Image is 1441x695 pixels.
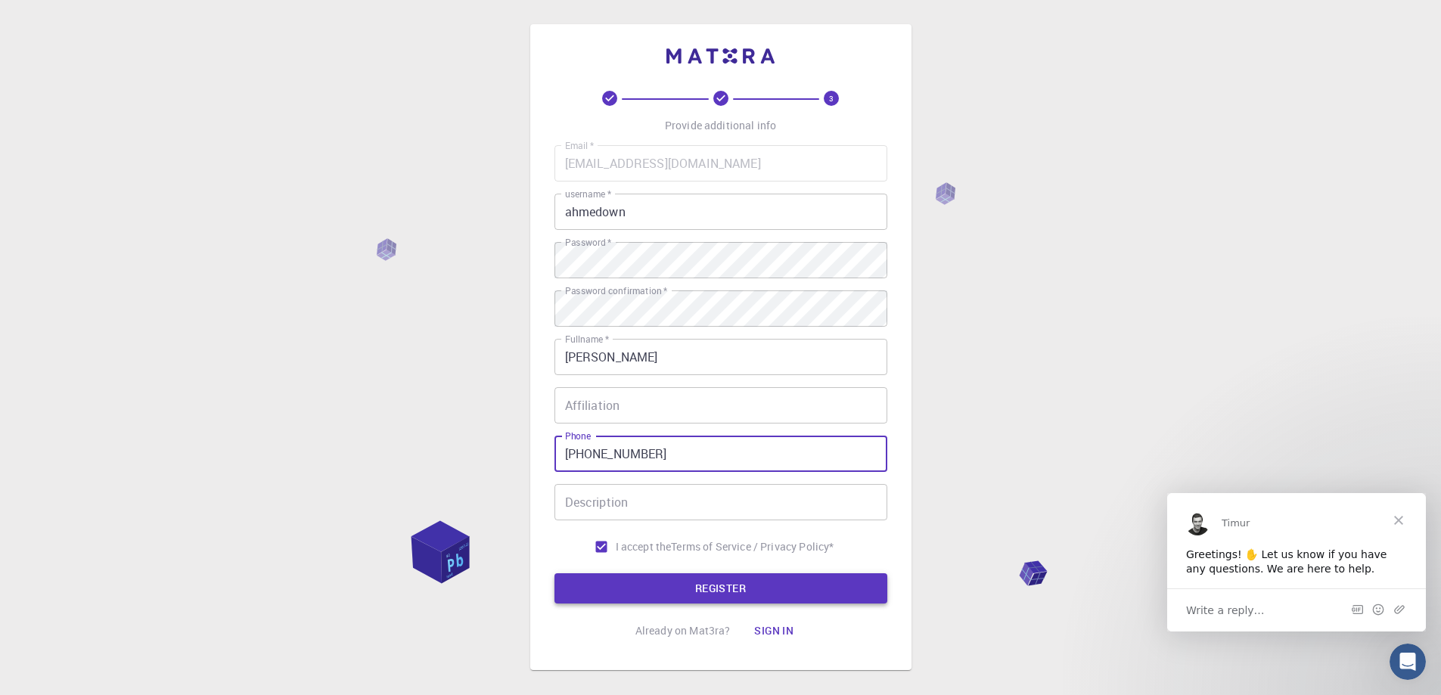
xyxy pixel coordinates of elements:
[565,430,591,442] label: Phone
[1167,493,1426,631] iframe: Intercom live chat message
[554,573,887,603] button: REGISTER
[671,539,834,554] a: Terms of Service / Privacy Policy*
[665,118,776,133] p: Provide additional info
[1390,644,1426,680] iframe: Intercom live chat
[565,188,611,200] label: username
[671,539,834,554] p: Terms of Service / Privacy Policy *
[565,284,667,297] label: Password confirmation
[565,236,611,249] label: Password
[742,616,806,646] button: Sign in
[616,539,672,554] span: I accept the
[829,93,834,104] text: 3
[635,623,731,638] p: Already on Mat3ra?
[565,333,609,346] label: Fullname
[565,139,594,152] label: Email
